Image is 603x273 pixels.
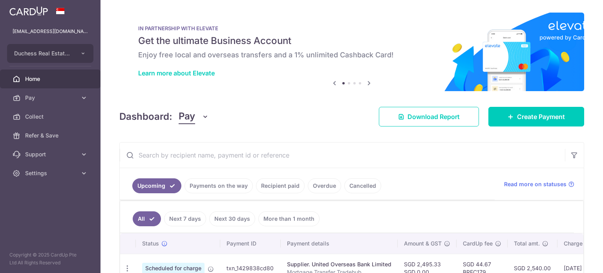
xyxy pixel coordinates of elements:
[133,211,161,226] a: All
[404,240,442,247] span: Amount & GST
[25,94,77,102] span: Pay
[25,75,77,83] span: Home
[142,240,159,247] span: Status
[209,211,255,226] a: Next 30 days
[379,107,479,126] a: Download Report
[463,240,493,247] span: CardUp fee
[119,110,172,124] h4: Dashboard:
[514,240,540,247] span: Total amt.
[119,13,584,91] img: Renovation banner
[256,178,305,193] a: Recipient paid
[138,25,565,31] p: IN PARTNERSHIP WITH ELEVATE
[138,69,215,77] a: Learn more about Elevate
[9,6,48,16] img: CardUp
[7,44,93,63] button: Duchess Real Estate Investment Pte Ltd
[185,178,253,193] a: Payments on the way
[344,178,381,193] a: Cancelled
[504,180,566,188] span: Read more on statuses
[25,132,77,139] span: Refer & Save
[258,211,320,226] a: More than 1 month
[120,143,565,168] input: Search by recipient name, payment id or reference
[138,35,565,47] h5: Get the ultimate Business Account
[179,109,195,124] span: Pay
[14,49,72,57] span: Duchess Real Estate Investment Pte Ltd
[25,150,77,158] span: Support
[132,178,181,193] a: Upcoming
[564,240,596,247] span: Charge date
[281,233,398,254] th: Payment details
[407,112,460,121] span: Download Report
[553,249,595,269] iframe: Opens a widget where you can find more information
[287,260,391,268] div: Supplier. United Overseas Bank Limited
[308,178,341,193] a: Overdue
[179,109,209,124] button: Pay
[25,169,77,177] span: Settings
[504,180,574,188] a: Read more on statuses
[488,107,584,126] a: Create Payment
[164,211,206,226] a: Next 7 days
[25,113,77,121] span: Collect
[517,112,565,121] span: Create Payment
[138,50,565,60] h6: Enjoy free local and overseas transfers and a 1% unlimited Cashback Card!
[220,233,281,254] th: Payment ID
[13,27,88,35] p: [EMAIL_ADDRESS][DOMAIN_NAME]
